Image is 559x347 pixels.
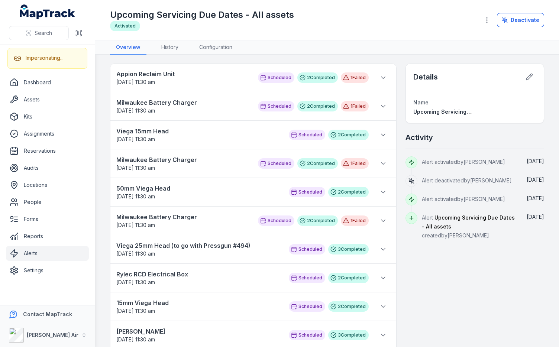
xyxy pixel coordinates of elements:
div: 2 Completed [328,130,369,140]
time: 23/08/2025, 11:30:00 am [116,79,155,85]
div: Scheduled [289,301,325,312]
a: Rylec RCD Electrical Box[DATE] 11:30 am [116,270,281,286]
div: 2 Completed [297,101,338,111]
span: Search [35,29,52,37]
span: Upcoming Servicing Due Dates - All assets [413,108,526,115]
a: Milwaukee Battery Charger[DATE] 11:30 am [116,155,251,172]
time: 18/08/2025, 11:27:34 am [527,158,544,164]
span: [DATE] 11:30 am [116,107,155,114]
strong: 50mm Viega Head [116,184,281,193]
button: Search [9,26,69,40]
a: Reservations [6,143,89,158]
strong: 15mm Viega Head [116,298,281,307]
a: [PERSON_NAME][DATE] 11:30 am [116,327,281,343]
a: Kits [6,109,89,124]
span: Alert created by [PERSON_NAME] [422,214,515,239]
div: Scheduled [258,158,294,169]
span: [DATE] 11:30 am [116,250,155,257]
a: Locations [6,178,89,192]
div: 2 Completed [328,273,369,283]
span: [DATE] 11:30 am [116,222,155,228]
a: Milwaukee Battery Charger[DATE] 11:30 am [116,213,251,229]
a: 50mm Viega Head[DATE] 11:30 am [116,184,281,200]
span: [DATE] [527,214,544,220]
a: Appion Reclaim Unit[DATE] 11:30 am [116,69,251,86]
strong: Appion Reclaim Unit [116,69,251,78]
span: [DATE] [527,176,544,183]
span: Alert activated by [PERSON_NAME] [422,196,505,202]
div: 3 Completed [328,244,369,254]
span: [DATE] 11:30 am [116,79,155,85]
a: Configuration [193,40,238,55]
time: 23/08/2025, 11:30:00 am [116,165,155,171]
div: 1 Failed [341,72,369,83]
span: [DATE] 11:30 am [116,308,155,314]
h1: Upcoming Servicing Due Dates - All assets [110,9,294,21]
div: 2 Completed [297,215,338,226]
strong: Viega 15mm Head [116,127,281,136]
span: Name [413,99,429,106]
h2: Activity [405,132,433,143]
a: Dashboard [6,75,89,90]
time: 23/08/2025, 11:30:00 am [116,308,155,314]
strong: Milwaukee Battery Charger [116,213,251,221]
div: Impersonating... [26,54,64,62]
span: [DATE] [527,158,544,164]
time: 23/08/2025, 11:30:00 am [116,193,155,200]
a: Viega 25mm Head (to go with Pressgun #494)[DATE] 11:30 am [116,241,281,257]
div: 3 Completed [328,330,369,340]
div: 1 Failed [341,158,369,169]
a: Assignments [6,126,89,141]
strong: Rylec RCD Electrical Box [116,270,281,279]
div: 2 Completed [328,187,369,197]
a: Settings [6,263,89,278]
a: Viega 15mm Head[DATE] 11:30 am [116,127,281,143]
time: 23/08/2025, 11:30:00 am [116,336,155,343]
span: [DATE] 11:30 am [116,136,155,142]
a: Alerts [6,246,89,261]
time: 23/08/2025, 11:30:00 am [116,279,155,285]
div: Scheduled [289,244,325,254]
div: Scheduled [289,273,325,283]
time: 18/08/2025, 10:56:57 am [527,214,544,220]
div: Activated [110,21,140,31]
div: 1 Failed [341,101,369,111]
span: [DATE] [527,195,544,201]
strong: Milwaukee Battery Charger [116,155,251,164]
a: Audits [6,160,89,175]
a: 15mm Viega Head[DATE] 11:30 am [116,298,281,315]
div: Scheduled [258,215,294,226]
time: 23/08/2025, 11:30:00 am [116,136,155,142]
time: 18/08/2025, 11:27:22 am [527,176,544,183]
time: 18/08/2025, 10:58:10 am [527,195,544,201]
strong: Contact MapTrack [23,311,72,317]
time: 23/08/2025, 11:30:00 am [116,222,155,228]
time: 23/08/2025, 11:30:00 am [116,107,155,114]
strong: [PERSON_NAME] [116,327,281,336]
button: Deactivate [497,13,544,27]
a: Forms [6,212,89,227]
span: [DATE] 11:30 am [116,279,155,285]
span: [DATE] 11:30 am [116,193,155,200]
div: 2 Completed [297,72,338,83]
span: [DATE] 11:30 am [116,165,155,171]
strong: Viega 25mm Head (to go with Pressgun #494) [116,241,281,250]
a: People [6,195,89,210]
div: 2 Completed [328,301,369,312]
div: Scheduled [258,101,294,111]
span: Alert activated by [PERSON_NAME] [422,159,505,165]
div: Scheduled [289,187,325,197]
a: Assets [6,92,89,107]
div: Scheduled [258,72,294,83]
a: Reports [6,229,89,244]
a: Overview [110,40,146,55]
a: MapTrack [20,4,75,19]
time: 23/08/2025, 11:30:00 am [116,250,155,257]
div: Scheduled [289,130,325,140]
a: History [155,40,184,55]
span: Alert deactivated by [PERSON_NAME] [422,177,512,184]
strong: [PERSON_NAME] Air [27,332,78,338]
strong: Milwaukee Battery Charger [116,98,251,107]
span: Upcoming Servicing Due Dates - All assets [422,214,515,230]
div: 2 Completed [297,158,338,169]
